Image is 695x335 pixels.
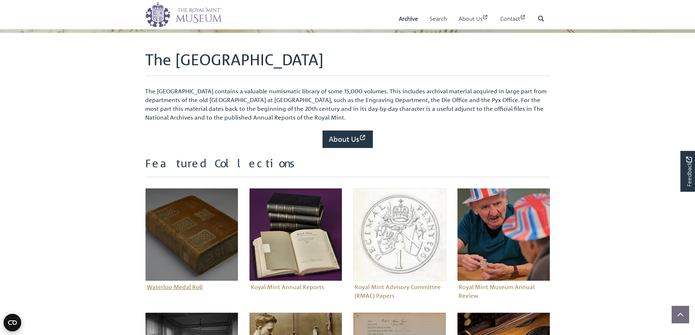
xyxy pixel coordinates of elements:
span: Feedback [684,156,693,187]
p: The [GEOGRAPHIC_DATA] contains a valuable numismatic library of some 15,000 volumes. This include... [145,87,550,122]
h1: The [GEOGRAPHIC_DATA] [145,50,550,76]
a: Royal Mint Museum Annual ReviewRoyal Mint Museum Annual Review [457,188,550,301]
img: Royal Mint Museum Annual Review [457,188,550,281]
a: Search [430,8,447,29]
a: About Us [323,131,373,148]
button: Open CMP widget [4,314,21,331]
a: Royal Mint Advisory Committee (RMAC) PapersRoyal Mint Advisory Committee (RMAC) Papers [353,188,446,301]
a: Royal Mint Annual ReportsRoyal Mint Annual Reports [249,188,342,293]
img: logo_wide.png [145,2,222,27]
img: Royal Mint Annual Reports [249,188,342,281]
div: Sub-collection [452,188,556,312]
h2: Featured Collections [145,157,550,177]
a: Contact [500,8,526,29]
div: Sub-collection [244,188,348,312]
a: Would you like to provide feedback? [680,151,695,192]
div: Sub-collection [140,188,244,312]
button: Scroll to top [672,306,689,323]
a: Archive [399,8,418,29]
a: Waterloo Medal RollWaterloo Medal Roll [145,188,238,293]
img: Royal Mint Advisory Committee (RMAC) Papers [353,188,446,281]
img: Waterloo Medal Roll [145,188,238,281]
a: About Us [459,8,489,29]
div: Sub-collection [348,188,452,312]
